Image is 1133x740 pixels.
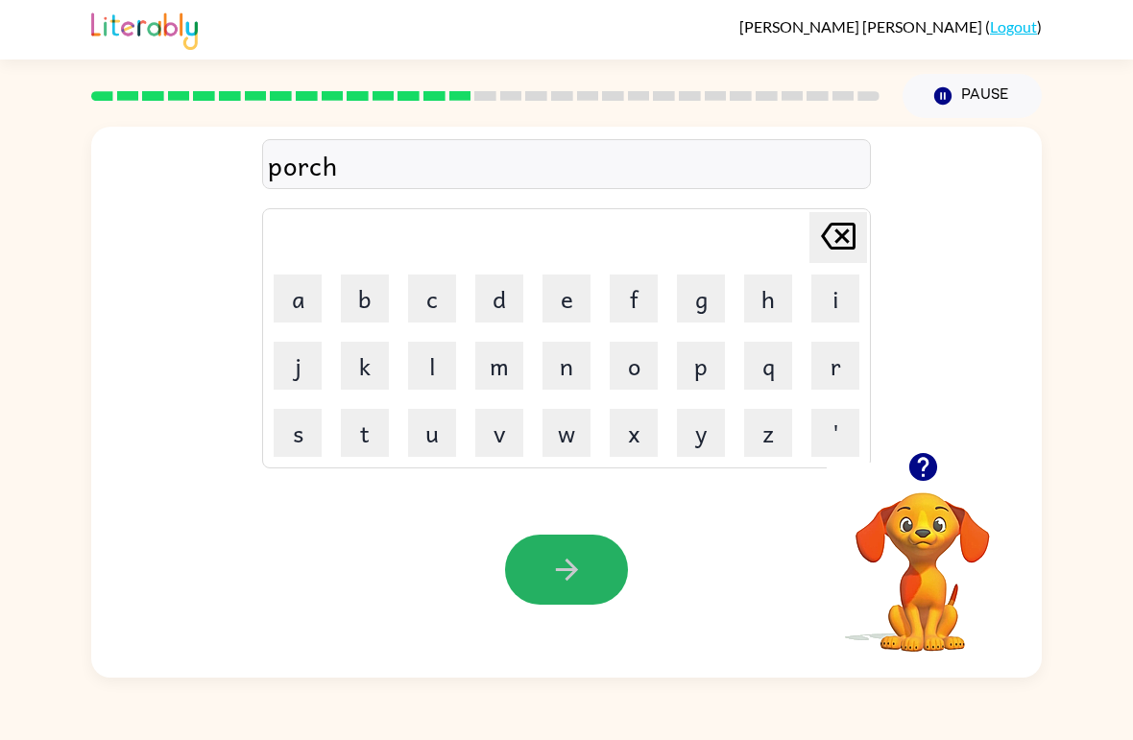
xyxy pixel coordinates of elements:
button: k [341,342,389,390]
div: ( ) [739,17,1042,36]
img: Literably [91,8,198,50]
span: [PERSON_NAME] [PERSON_NAME] [739,17,985,36]
button: b [341,275,389,322]
video: Your browser must support playing .mp4 files to use Literably. Please try using another browser. [827,463,1019,655]
button: Pause [903,74,1042,118]
button: w [542,409,591,457]
button: z [744,409,792,457]
button: l [408,342,456,390]
button: ' [811,409,859,457]
button: d [475,275,523,322]
button: a [274,275,322,322]
button: t [341,409,389,457]
button: h [744,275,792,322]
button: e [542,275,591,322]
button: m [475,342,523,390]
button: r [811,342,859,390]
button: f [610,275,658,322]
button: u [408,409,456,457]
button: j [274,342,322,390]
a: Logout [990,17,1037,36]
button: i [811,275,859,322]
button: p [677,342,725,390]
button: n [542,342,591,390]
button: v [475,409,523,457]
button: s [274,409,322,457]
div: porch [268,145,865,185]
button: y [677,409,725,457]
button: x [610,409,658,457]
button: g [677,275,725,322]
button: q [744,342,792,390]
button: o [610,342,658,390]
button: c [408,275,456,322]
